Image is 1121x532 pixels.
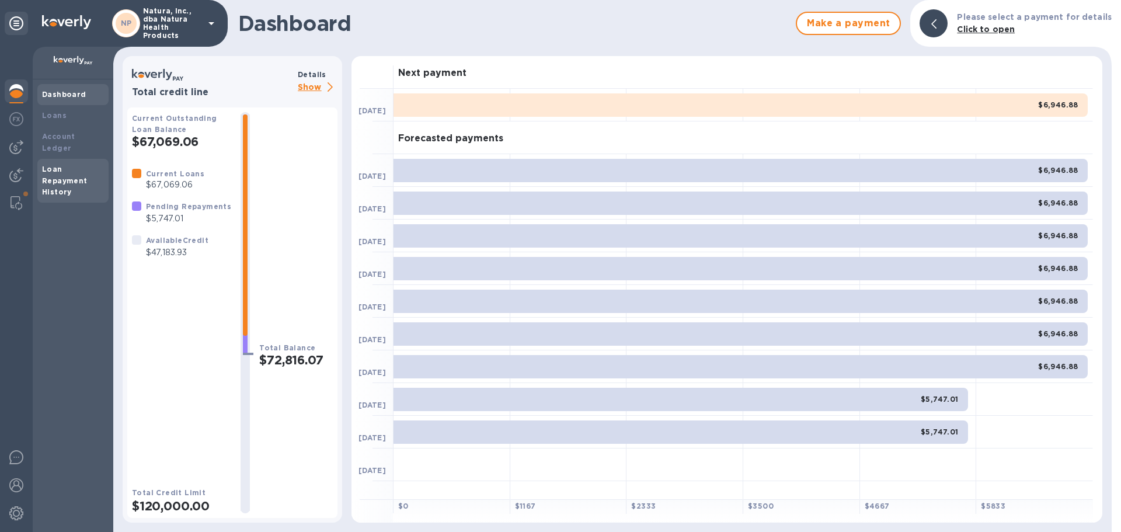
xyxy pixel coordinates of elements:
[298,81,337,95] p: Show
[398,502,409,510] b: $ 0
[42,165,88,197] b: Loan Repayment History
[358,106,386,115] b: [DATE]
[259,343,315,352] b: Total Balance
[1038,166,1078,175] b: $6,946.88
[398,133,503,144] h3: Forecasted payments
[42,15,91,29] img: Logo
[146,169,204,178] b: Current Loans
[1038,297,1078,305] b: $6,946.88
[42,132,75,152] b: Account Ledger
[865,502,890,510] b: $ 4667
[238,11,790,36] h1: Dashboard
[358,302,386,311] b: [DATE]
[796,12,901,35] button: Make a payment
[42,90,86,99] b: Dashboard
[957,12,1112,22] b: Please select a payment for details
[358,172,386,180] b: [DATE]
[132,488,206,497] b: Total Credit Limit
[358,335,386,344] b: [DATE]
[132,87,293,98] h3: Total credit line
[259,353,333,367] h2: $72,816.07
[358,237,386,246] b: [DATE]
[9,112,23,126] img: Foreign exchange
[5,12,28,35] div: Unpin categories
[298,70,326,79] b: Details
[146,236,208,245] b: Available Credit
[1038,329,1078,338] b: $6,946.88
[132,499,231,513] h2: $120,000.00
[358,401,386,409] b: [DATE]
[358,466,386,475] b: [DATE]
[398,68,466,79] h3: Next payment
[921,395,959,404] b: $5,747.01
[1038,100,1078,109] b: $6,946.88
[146,202,231,211] b: Pending Repayments
[358,204,386,213] b: [DATE]
[132,134,231,149] h2: $67,069.06
[42,111,67,120] b: Loans
[748,502,774,510] b: $ 3500
[143,7,201,40] p: Natura, Inc., dba Natura Health Products
[1038,264,1078,273] b: $6,946.88
[1038,362,1078,371] b: $6,946.88
[132,114,217,134] b: Current Outstanding Loan Balance
[1038,231,1078,240] b: $6,946.88
[957,25,1015,34] b: Click to open
[981,502,1005,510] b: $ 5833
[631,502,656,510] b: $ 2333
[146,213,231,225] p: $5,747.01
[146,179,204,191] p: $67,069.06
[146,246,208,259] p: $47,183.93
[1038,199,1078,207] b: $6,946.88
[515,502,536,510] b: $ 1167
[358,433,386,442] b: [DATE]
[358,270,386,279] b: [DATE]
[121,19,132,27] b: NP
[806,16,890,30] span: Make a payment
[921,427,959,436] b: $5,747.01
[358,368,386,377] b: [DATE]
